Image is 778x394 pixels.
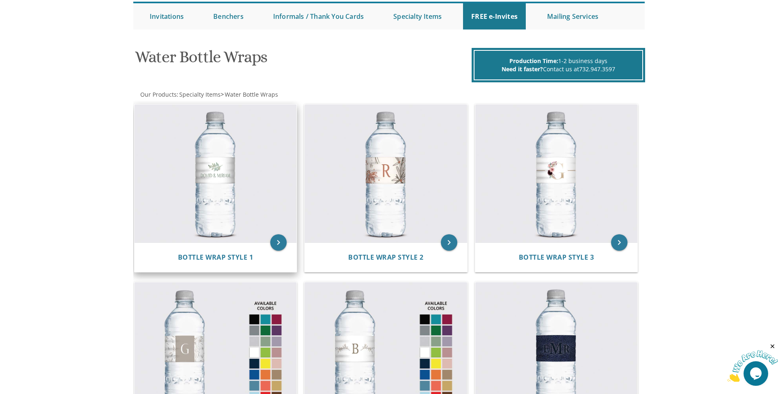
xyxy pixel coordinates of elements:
img: Bottle Wrap Style 1 [135,104,297,243]
a: Bottle Wrap Style 2 [348,254,424,261]
span: Bottle Wrap Style 2 [348,253,424,262]
a: FREE e-Invites [463,3,526,29]
a: 732.947.3597 [579,65,615,73]
div: 1-2 business days Contact us at [474,50,643,80]
span: Bottle Wrap Style 1 [178,253,253,262]
a: keyboard_arrow_right [441,234,457,251]
img: Bottle Wrap Style 2 [305,104,467,243]
iframe: chat widget [727,343,778,382]
a: keyboard_arrow_right [270,234,287,251]
a: keyboard_arrow_right [611,234,627,251]
a: Benchers [205,3,252,29]
span: > [221,91,278,98]
span: Specialty Items [179,91,221,98]
a: Informals / Thank You Cards [265,3,372,29]
a: Bottle Wrap Style 1 [178,254,253,261]
h1: Water Bottle Wraps [135,48,470,72]
span: Need it faster? [502,65,543,73]
a: Water Bottle Wraps [224,91,278,98]
a: Specialty Items [385,3,450,29]
a: Our Products [139,91,177,98]
span: Water Bottle Wraps [225,91,278,98]
a: Specialty Items [178,91,221,98]
span: Bottle Wrap Style 3 [519,253,594,262]
img: Bottle Wrap Style 3 [475,104,638,243]
a: Mailing Services [539,3,607,29]
span: Production Time: [509,57,558,65]
a: Invitations [141,3,192,29]
div: : [133,91,389,99]
a: Bottle Wrap Style 3 [519,254,594,261]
